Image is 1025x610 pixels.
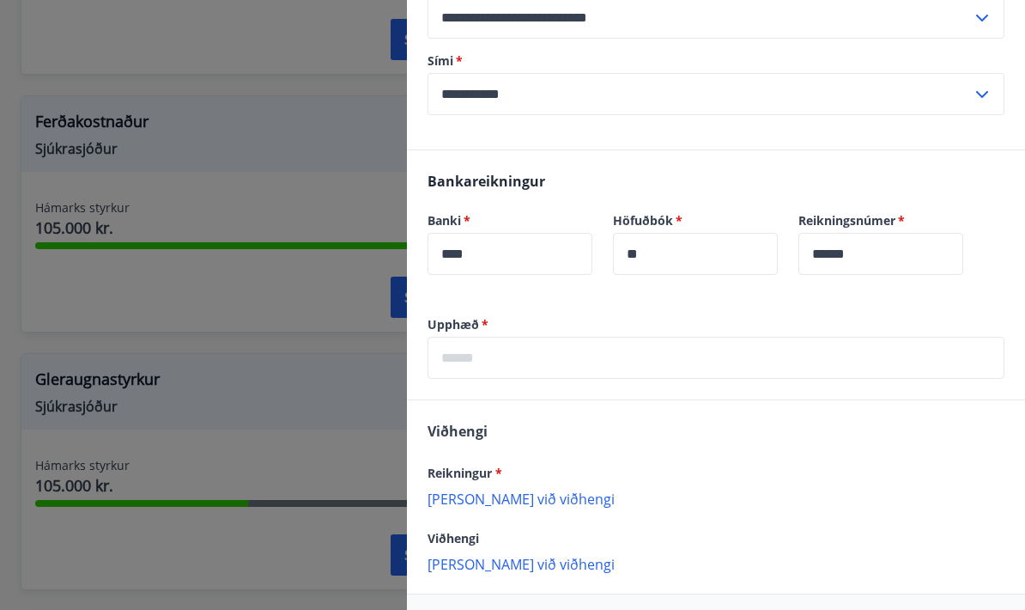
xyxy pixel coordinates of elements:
[428,555,1004,572] p: [PERSON_NAME] við viðhengi
[613,212,778,229] label: Höfuðbók
[428,490,1004,507] p: [PERSON_NAME] við viðhengi
[428,52,1004,70] label: Sími
[428,530,479,546] span: Viðhengi
[428,465,502,481] span: Reikningur
[428,337,1004,379] div: Upphæð
[428,316,1004,333] label: Upphæð
[428,212,592,229] label: Banki
[428,422,488,441] span: Viðhengi
[428,172,545,191] span: Bankareikningur
[798,212,963,229] label: Reikningsnúmer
